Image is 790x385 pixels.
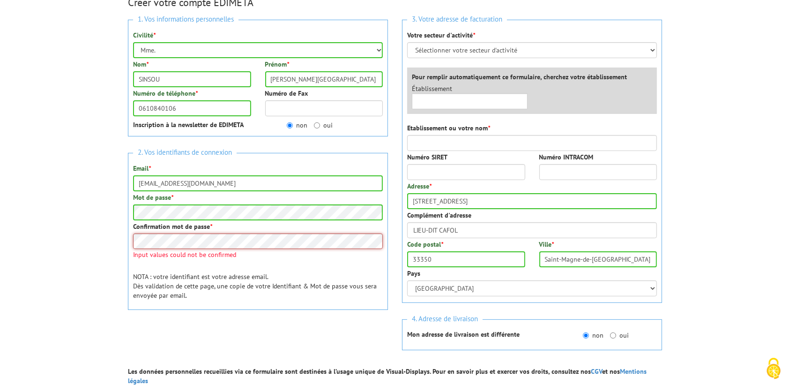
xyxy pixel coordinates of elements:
[412,72,627,82] label: Pour remplir automatiquement ce formulaire, cherchez votre établissement
[407,211,471,220] label: Complément d'adresse
[133,251,383,258] span: Input values could not be confirmed
[133,193,173,202] label: Mot de passe
[539,152,594,162] label: Numéro INTRACOM
[407,181,432,191] label: Adresse
[407,269,420,278] label: Pays
[133,164,151,173] label: Email
[314,121,333,130] label: oui
[133,89,198,98] label: Numéro de téléphone
[287,121,307,130] label: non
[757,353,790,385] button: Cookies (fenêtre modale)
[133,30,156,40] label: Civilité
[762,357,785,380] img: Cookies (fenêtre modale)
[405,84,535,109] div: Établissement
[133,272,383,300] p: NOTA : votre identifiant est votre adresse email. Dès validation de cette page, une copie de votr...
[407,30,475,40] label: Votre secteur d'activité
[133,222,212,231] label: Confirmation mot de passe
[314,122,320,128] input: oui
[407,330,520,339] strong: Mon adresse de livraison est différente
[539,240,554,249] label: Ville
[610,332,616,339] input: oui
[583,332,589,339] input: non
[265,89,308,98] label: Numéro de Fax
[407,313,483,325] span: 4. Adresse de livraison
[407,123,490,133] label: Etablissement ou votre nom
[128,367,647,385] a: Mentions légales
[583,331,604,340] label: non
[133,13,238,26] span: 1. Vos informations personnelles
[265,60,290,69] label: Prénom
[610,331,629,340] label: oui
[407,240,443,249] label: Code postal
[287,122,293,128] input: non
[128,326,270,363] iframe: reCAPTCHA
[407,152,447,162] label: Numéro SIRET
[133,60,149,69] label: Nom
[128,367,647,385] strong: Les données personnelles recueillies via ce formulaire sont destinées à l’usage unique de Visual-...
[407,13,507,26] span: 3. Votre adresse de facturation
[591,367,602,376] a: CGV
[133,121,244,129] strong: Inscription à la newsletter de EDIMETA
[133,146,237,159] span: 2. Vos identifiants de connexion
